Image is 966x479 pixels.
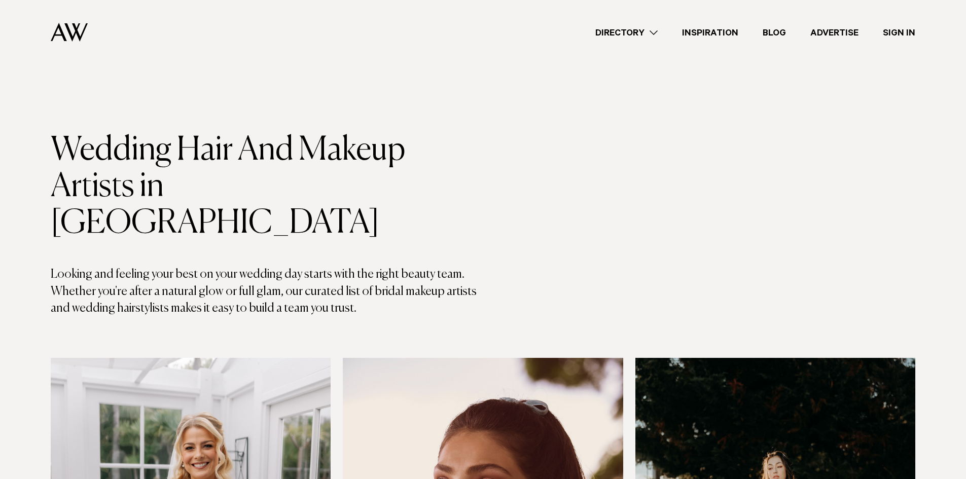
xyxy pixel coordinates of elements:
img: Auckland Weddings Logo [51,23,88,42]
p: Looking and feeling your best on your wedding day starts with the right beauty team. Whether you'... [51,266,483,317]
a: Inspiration [670,26,750,40]
a: Blog [750,26,798,40]
a: Sign In [871,26,927,40]
a: Directory [583,26,670,40]
h1: Wedding Hair And Makeup Artists in [GEOGRAPHIC_DATA] [51,132,483,242]
a: Advertise [798,26,871,40]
